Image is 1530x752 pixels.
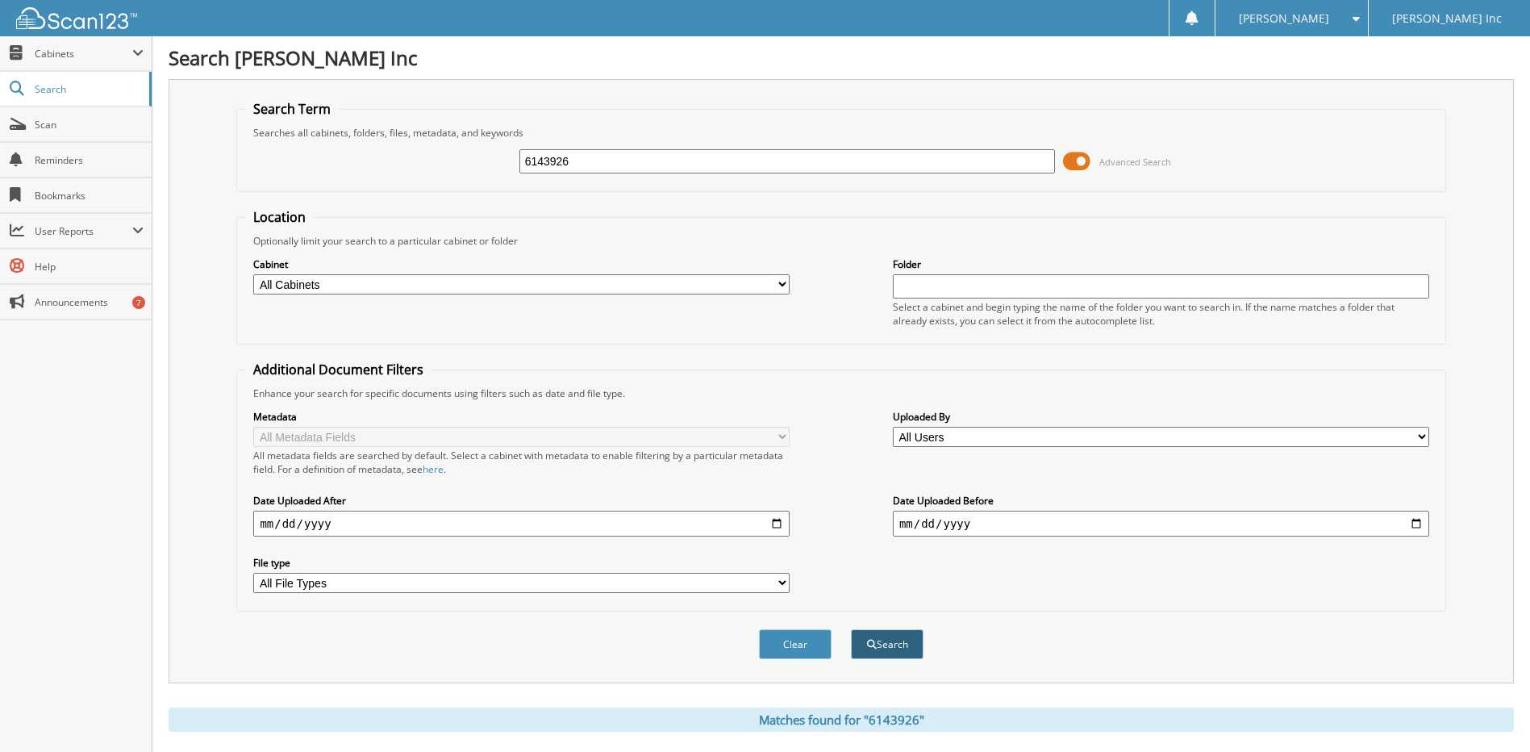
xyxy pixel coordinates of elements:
div: All metadata fields are searched by default. Select a cabinet with metadata to enable filtering b... [253,449,790,476]
span: [PERSON_NAME] Inc [1392,14,1502,23]
span: Cabinets [35,47,132,61]
label: Folder [893,257,1429,271]
span: Search [35,82,141,96]
legend: Additional Document Filters [245,361,431,378]
label: Cabinet [253,257,790,271]
button: Search [851,629,923,659]
span: Advanced Search [1099,156,1171,168]
span: Help [35,260,144,274]
label: File type [253,556,790,570]
div: Select a cabinet and begin typing the name of the folder you want to search in. If the name match... [893,300,1429,328]
input: start [253,511,790,537]
span: Reminders [35,153,144,167]
label: Date Uploaded Before [893,494,1429,508]
div: Searches all cabinets, folders, files, metadata, and keywords [245,126,1436,140]
div: Optionally limit your search to a particular cabinet or folder [245,234,1436,248]
div: 7 [132,296,145,309]
span: Scan [35,118,144,132]
iframe: Chat Widget [1449,675,1530,752]
label: Metadata [253,410,790,424]
label: Date Uploaded After [253,494,790,508]
span: User Reports [35,224,132,238]
div: Enhance your search for specific documents using filters such as date and file type. [245,386,1436,400]
span: Bookmarks [35,189,144,203]
span: Announcements [35,295,144,309]
h1: Search [PERSON_NAME] Inc [169,44,1514,71]
legend: Location [245,208,314,226]
img: scan123-logo-white.svg [16,7,137,29]
input: end [893,511,1429,537]
span: [PERSON_NAME] [1239,14,1329,23]
legend: Search Term [245,100,339,118]
label: Uploaded By [893,410,1429,424]
button: Clear [759,629,832,659]
a: here [423,462,444,476]
div: Matches found for "6143926" [169,708,1514,732]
